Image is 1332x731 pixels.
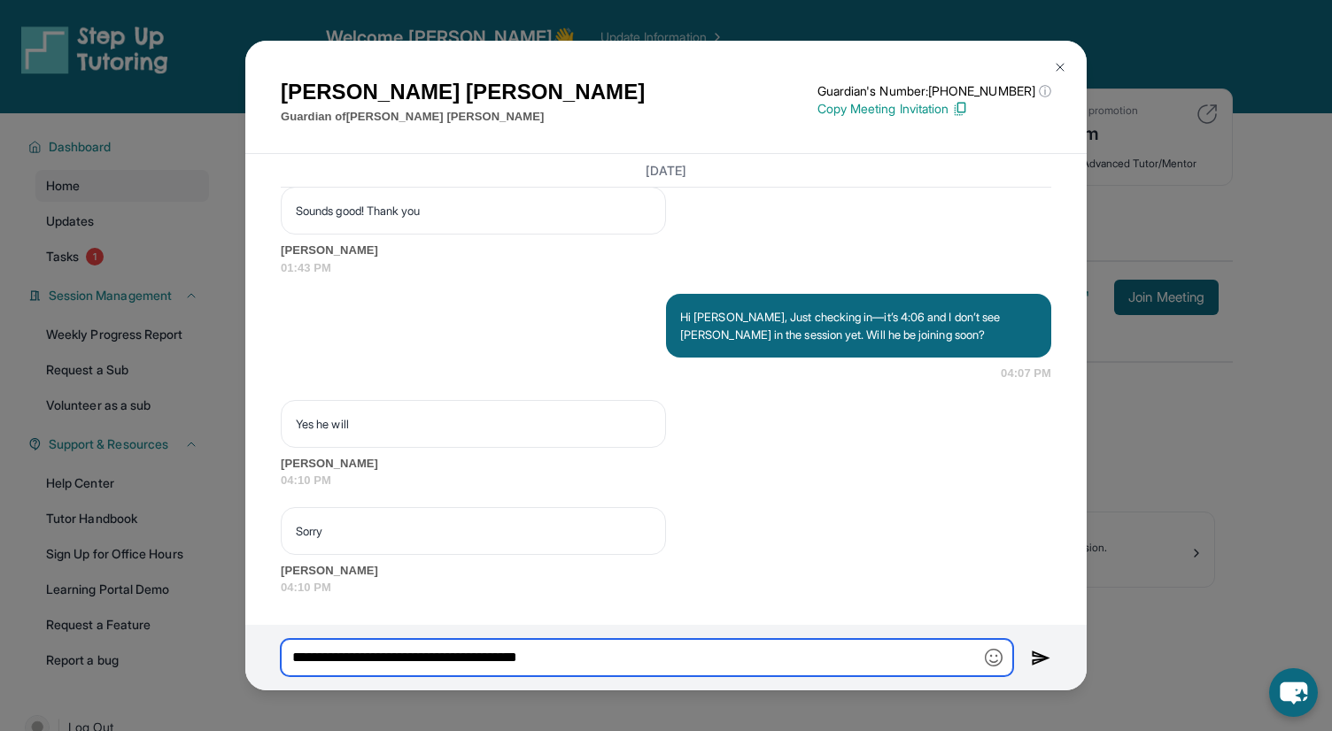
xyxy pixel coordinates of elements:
span: ⓘ [1039,82,1051,100]
p: Yes he will [296,415,651,433]
button: chat-button [1269,668,1318,717]
p: Guardian's Number: [PHONE_NUMBER] [817,82,1051,100]
p: Copy Meeting Invitation [817,100,1051,118]
span: 04:10 PM [281,472,1051,489]
h3: [DATE] [281,161,1051,179]
p: Sorry [296,522,651,540]
img: Send icon [1031,648,1051,669]
img: Emoji [985,649,1003,666]
span: [PERSON_NAME] [281,562,1051,580]
span: 01:43 PM [281,259,1051,277]
span: 04:10 PM [281,579,1051,596]
p: Hi [PERSON_NAME], Just checking in—it’s 4:06 and I don’t see [PERSON_NAME] in the session yet. Wi... [680,308,1037,343]
h1: [PERSON_NAME] [PERSON_NAME] [281,76,645,108]
p: Sounds good! Thank you [296,202,651,219]
span: [PERSON_NAME] [281,242,1051,259]
p: Guardian of [PERSON_NAME] [PERSON_NAME] [281,108,645,126]
img: Close Icon [1053,60,1067,74]
span: 04:07 PM [1001,365,1051,382]
span: [PERSON_NAME] [281,455,1051,473]
img: Copy Icon [952,101,968,117]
